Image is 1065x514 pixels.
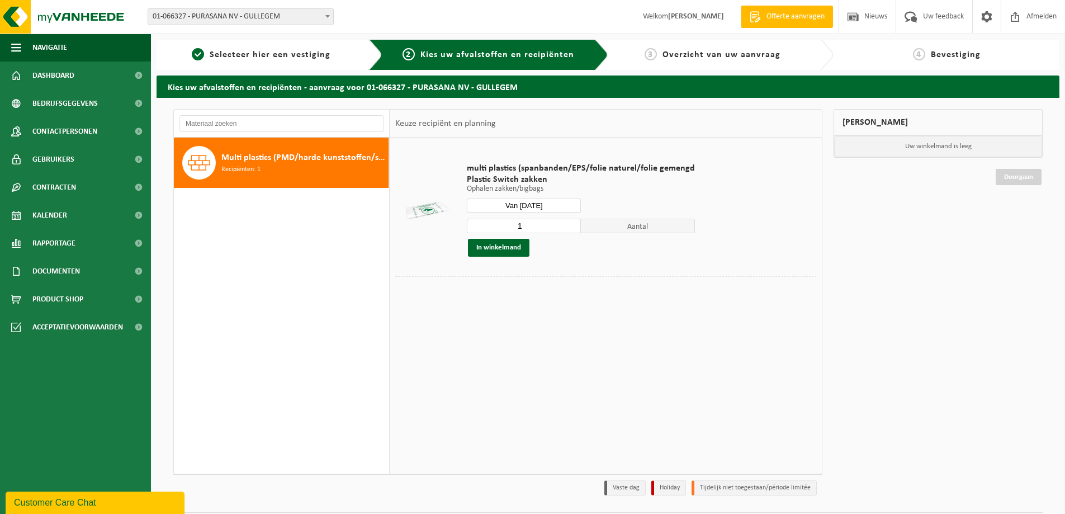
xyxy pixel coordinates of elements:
[174,138,389,188] button: Multi plastics (PMD/harde kunststoffen/spanbanden/EPS/folie naturel/folie gemengd) Recipiënten: 1
[834,109,1043,136] div: [PERSON_NAME]
[468,239,529,257] button: In winkelmand
[834,136,1042,157] p: Uw winkelmand is leeg
[913,48,925,60] span: 4
[390,110,501,138] div: Keuze recipiënt en planning
[467,199,581,213] input: Selecteer datum
[32,173,76,201] span: Contracten
[32,201,67,229] span: Kalender
[192,48,204,60] span: 1
[32,89,98,117] span: Bedrijfsgegevens
[662,50,780,59] span: Overzicht van uw aanvraag
[32,145,74,173] span: Gebruikers
[32,62,74,89] span: Dashboard
[148,8,334,25] span: 01-066327 - PURASANA NV - GULLEGEM
[32,285,83,313] span: Product Shop
[668,12,724,21] strong: [PERSON_NAME]
[692,480,817,496] li: Tijdelijk niet toegestaan/période limitée
[467,185,695,193] p: Ophalen zakken/bigbags
[32,117,97,145] span: Contactpersonen
[32,313,123,341] span: Acceptatievoorwaarden
[467,174,695,185] span: Plastic Switch zakken
[32,34,67,62] span: Navigatie
[148,9,333,25] span: 01-066327 - PURASANA NV - GULLEGEM
[581,219,695,233] span: Aantal
[162,48,360,62] a: 1Selecteer hier een vestiging
[645,48,657,60] span: 3
[210,50,330,59] span: Selecteer hier een vestiging
[221,151,386,164] span: Multi plastics (PMD/harde kunststoffen/spanbanden/EPS/folie naturel/folie gemengd)
[931,50,981,59] span: Bevestiging
[467,163,695,174] span: multi plastics (spanbanden/EPS/folie naturel/folie gemengd
[604,480,646,496] li: Vaste dag
[764,11,827,22] span: Offerte aanvragen
[6,489,187,514] iframe: chat widget
[420,50,574,59] span: Kies uw afvalstoffen en recipiënten
[157,76,1059,97] h2: Kies uw afvalstoffen en recipiënten - aanvraag voor 01-066327 - PURASANA NV - GULLEGEM
[651,480,686,496] li: Holiday
[403,48,415,60] span: 2
[32,229,75,257] span: Rapportage
[741,6,833,28] a: Offerte aanvragen
[996,169,1042,185] a: Doorgaan
[179,115,384,132] input: Materiaal zoeken
[32,257,80,285] span: Documenten
[221,164,261,175] span: Recipiënten: 1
